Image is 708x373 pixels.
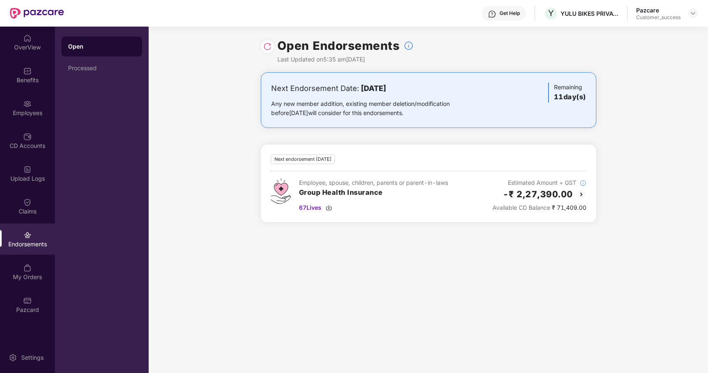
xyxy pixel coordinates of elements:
[500,10,520,17] div: Get Help
[271,178,291,204] img: svg+xml;base64,PHN2ZyB4bWxucz0iaHR0cDovL3d3dy53My5vcmcvMjAwMC9zdmciIHdpZHRoPSI0Ny43MTQiIGhlaWdodD...
[492,203,586,212] div: ₹ 71,409.00
[23,264,32,272] img: svg+xml;base64,PHN2ZyBpZD0iTXlfT3JkZXJzIiBkYXRhLW5hbWU9Ik15IE9yZGVycyIgeG1sbnM9Imh0dHA6Ly93d3cudz...
[23,67,32,75] img: svg+xml;base64,PHN2ZyBpZD0iQmVuZWZpdHMiIHhtbG5zPSJodHRwOi8vd3d3LnczLm9yZy8yMDAwL3N2ZyIgd2lkdGg9Ij...
[636,14,681,21] div: Customer_success
[488,10,496,18] img: svg+xml;base64,PHN2ZyBpZD0iSGVscC0zMngzMiIgeG1sbnM9Imh0dHA6Ly93d3cudzMub3JnLzIwMDAvc3ZnIiB3aWR0aD...
[299,178,448,187] div: Employee, spouse, children, parents or parent-in-laws
[23,198,32,206] img: svg+xml;base64,PHN2ZyBpZD0iQ2xhaW0iIHhtbG5zPSJodHRwOi8vd3d3LnczLm9yZy8yMDAwL3N2ZyIgd2lkdGg9IjIwIi...
[271,99,476,118] div: Any new member addition, existing member deletion/modification before [DATE] will consider for th...
[326,204,332,211] img: svg+xml;base64,PHN2ZyBpZD0iRG93bmxvYWQtMzJ4MzIiIHhtbG5zPSJodHRwOi8vd3d3LnczLm9yZy8yMDAwL3N2ZyIgd2...
[19,353,46,362] div: Settings
[23,133,32,141] img: svg+xml;base64,PHN2ZyBpZD0iQ0RfQWNjb3VudHMiIGRhdGEtbmFtZT0iQ0QgQWNjb3VudHMiIHhtbG5zPSJodHRwOi8vd3...
[10,8,64,19] img: New Pazcare Logo
[554,92,586,103] h3: 11 day(s)
[548,83,586,103] div: Remaining
[23,231,32,239] img: svg+xml;base64,PHN2ZyBpZD0iRW5kb3JzZW1lbnRzIiB4bWxucz0iaHR0cDovL3d3dy53My5vcmcvMjAwMC9zdmciIHdpZH...
[492,204,550,211] span: Available CD Balance
[576,189,586,199] img: svg+xml;base64,PHN2ZyBpZD0iQmFjay0yMHgyMCIgeG1sbnM9Imh0dHA6Ly93d3cudzMub3JnLzIwMDAvc3ZnIiB3aWR0aD...
[580,180,586,186] img: svg+xml;base64,PHN2ZyBpZD0iSW5mb18tXzMyeDMyIiBkYXRhLW5hbWU9IkluZm8gLSAzMngzMiIgeG1sbnM9Imh0dHA6Ly...
[68,42,135,51] div: Open
[690,10,696,17] img: svg+xml;base64,PHN2ZyBpZD0iRHJvcGRvd24tMzJ4MzIiIHhtbG5zPSJodHRwOi8vd3d3LnczLm9yZy8yMDAwL3N2ZyIgd2...
[271,155,335,164] div: Next endorsement [DATE]
[492,178,586,187] div: Estimated Amount + GST
[548,8,554,18] span: Y
[561,10,619,17] div: YULU BIKES PRIVATE LIMITED
[299,203,321,212] span: 67 Lives
[277,37,400,55] h1: Open Endorsements
[23,165,32,174] img: svg+xml;base64,PHN2ZyBpZD0iVXBsb2FkX0xvZ3MiIGRhdGEtbmFtZT0iVXBsb2FkIExvZ3MiIHhtbG5zPSJodHRwOi8vd3...
[271,83,476,94] div: Next Endorsement Date:
[404,41,414,51] img: svg+xml;base64,PHN2ZyBpZD0iSW5mb18tXzMyeDMyIiBkYXRhLW5hbWU9IkluZm8gLSAzMngzMiIgeG1sbnM9Imh0dHA6Ly...
[263,42,272,51] img: svg+xml;base64,PHN2ZyBpZD0iUmVsb2FkLTMyeDMyIiB4bWxucz0iaHR0cDovL3d3dy53My5vcmcvMjAwMC9zdmciIHdpZH...
[23,34,32,42] img: svg+xml;base64,PHN2ZyBpZD0iSG9tZSIgeG1sbnM9Imh0dHA6Ly93d3cudzMub3JnLzIwMDAvc3ZnIiB3aWR0aD0iMjAiIG...
[23,297,32,305] img: svg+xml;base64,PHN2ZyBpZD0iUGF6Y2FyZCIgeG1sbnM9Imh0dHA6Ly93d3cudzMub3JnLzIwMDAvc3ZnIiB3aWR0aD0iMj...
[503,187,573,201] h2: -₹ 2,27,390.00
[277,55,414,64] div: Last Updated on 5:35 am[DATE]
[361,84,386,93] b: [DATE]
[9,353,17,362] img: svg+xml;base64,PHN2ZyBpZD0iU2V0dGluZy0yMHgyMCIgeG1sbnM9Imh0dHA6Ly93d3cudzMub3JnLzIwMDAvc3ZnIiB3aW...
[68,65,135,71] div: Processed
[23,100,32,108] img: svg+xml;base64,PHN2ZyBpZD0iRW1wbG95ZWVzIiB4bWxucz0iaHR0cDovL3d3dy53My5vcmcvMjAwMC9zdmciIHdpZHRoPS...
[299,187,448,198] h3: Group Health Insurance
[636,6,681,14] div: Pazcare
